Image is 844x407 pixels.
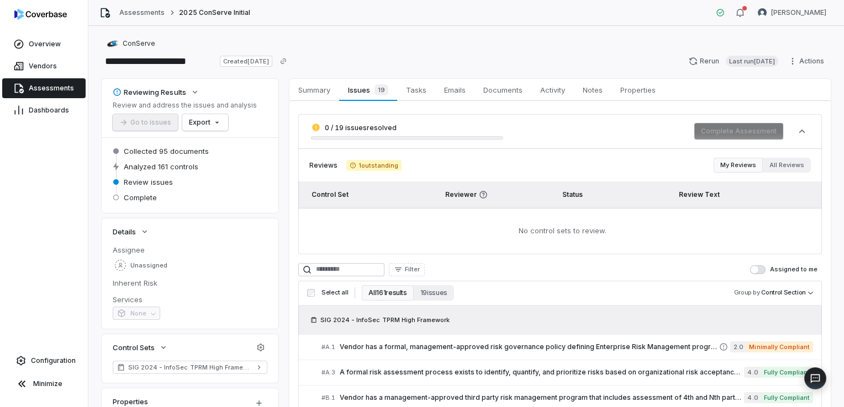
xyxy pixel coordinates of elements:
[14,9,67,20] img: logo-D7KZi-bG.svg
[682,53,785,69] button: RerunLast run[DATE]
[616,83,660,97] span: Properties
[414,285,454,301] button: 19 issues
[744,392,760,403] span: 4.0
[750,265,817,274] label: Assigned to me
[130,261,167,270] span: Unassigned
[109,222,152,242] button: Details
[113,87,186,97] div: Reviewing Results
[312,190,349,199] span: Control Set
[440,83,470,97] span: Emails
[2,56,86,76] a: Vendors
[744,367,760,378] span: 4.0
[714,158,763,173] button: My Reviews
[124,146,209,156] span: Collected 95 documents
[321,335,813,360] a: #A.1Vendor has a formal, management-approved risk governance policy defining Enterprise Risk Mana...
[536,83,569,97] span: Activity
[113,101,257,110] p: Review and address the issues and analysis
[746,341,813,352] span: Minimally Compliant
[2,100,86,120] a: Dashboards
[113,227,136,237] span: Details
[294,83,335,97] span: Summary
[113,361,267,374] a: SIG 2024 - InfoSec TPRM High Framework
[124,192,157,202] span: Complete
[374,84,388,95] span: 19
[726,56,778,67] span: Last run [DATE]
[321,360,813,385] a: #A.3A formal risk assessment process exists to identify, quantify, and prioritize risks based on ...
[2,78,86,98] a: Assessments
[402,83,431,97] span: Tasks
[771,8,826,17] span: [PERSON_NAME]
[124,177,173,187] span: Review issues
[320,315,450,324] span: SIG 2024 - InfoSec TPRM High Framework
[734,288,760,296] span: Group by
[182,114,228,131] button: Export
[4,373,83,395] button: Minimize
[104,34,159,53] button: https://conserve-arm.com/ConServe
[113,342,155,352] span: Control Sets
[562,190,583,199] span: Status
[340,368,744,377] span: A formal risk assessment process exists to identify, quantify, and prioritize risks based on orga...
[321,288,348,297] span: Select all
[340,342,719,351] span: Vendor has a formal, management-approved risk governance policy defining Enterprise Risk Manageme...
[309,161,337,170] span: Reviews
[29,106,69,115] span: Dashboards
[109,338,171,357] button: Control Sets
[124,162,198,172] span: Analyzed 161 controls
[179,8,250,17] span: 2025 ConServe Initial
[220,56,272,67] span: Created [DATE]
[2,34,86,54] a: Overview
[389,263,425,276] button: Filter
[751,4,833,21] button: Travis Helton avatar[PERSON_NAME]
[679,190,720,199] span: Review Text
[298,208,822,254] td: No control sets to review.
[346,160,402,171] span: 1 outstanding
[123,39,155,48] span: ConServe
[109,82,203,102] button: Reviewing Results
[405,265,420,274] span: Filter
[29,62,57,71] span: Vendors
[785,53,831,69] button: Actions
[761,367,813,378] span: Fully Compliant
[321,394,335,402] span: # B.1
[273,51,293,71] button: Copy link
[113,278,267,288] dt: Inherent Risk
[325,124,397,132] span: 0 / 19 issues resolved
[113,294,267,304] dt: Services
[758,8,767,17] img: Travis Helton avatar
[321,343,335,351] span: # A.1
[29,84,74,93] span: Assessments
[730,341,746,352] span: 2.0
[119,8,165,17] a: Assessments
[321,368,335,377] span: # A.3
[578,83,607,97] span: Notes
[31,356,76,365] span: Configuration
[763,158,811,173] button: All Reviews
[761,392,813,403] span: Fully Compliant
[29,40,61,49] span: Overview
[479,83,527,97] span: Documents
[33,379,62,388] span: Minimize
[344,82,392,98] span: Issues
[362,285,413,301] button: All 161 results
[4,351,83,371] a: Configuration
[113,245,267,255] dt: Assignee
[307,289,315,297] input: Select all
[750,265,766,274] button: Assigned to me
[128,363,252,372] span: SIG 2024 - InfoSec TPRM High Framework
[340,393,744,402] span: Vendor has a management-approved third party risk management program that includes assessment of ...
[445,190,549,199] span: Reviewer
[714,158,811,173] div: Review filter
